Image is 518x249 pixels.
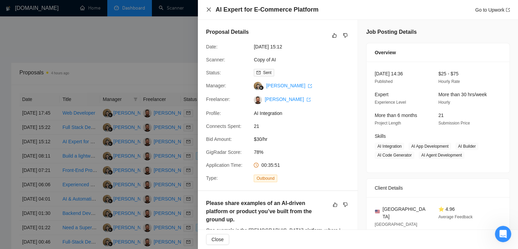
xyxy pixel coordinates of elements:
[419,151,465,159] span: AI Agent Development
[206,97,230,102] span: Freelancer:
[438,215,473,219] span: Average Feedback
[206,226,349,249] div: One example is the '[DEMOGRAPHIC_DATA]' platform, where I developed an AI-driven system from scra...
[331,201,339,209] button: like
[50,3,87,15] h1: Messages
[375,113,417,118] span: More than 6 months
[438,100,450,105] span: Hourly
[261,162,280,168] span: 00:35:51
[254,148,356,156] span: 78%
[40,31,59,38] div: • [DATE]
[254,109,356,117] span: AI Integration
[24,31,39,38] div: Mariia
[438,206,455,212] span: ⭐ 4.96
[206,70,221,75] span: Status:
[40,106,59,114] div: • [DATE]
[206,123,241,129] span: Connects Spent:
[24,56,39,63] div: Mariia
[375,100,406,105] span: Experience Level
[254,57,276,62] a: Copy of AI
[91,186,136,214] button: Help
[375,92,388,97] span: Expert
[438,71,458,76] span: $25 - $75
[206,175,218,181] span: Type:
[375,71,403,76] span: [DATE] 14:36
[475,7,510,13] a: Go to Upworkexport
[206,162,242,168] span: Application Time:
[375,133,386,139] span: Skills
[16,203,30,208] span: Home
[495,226,511,242] iframe: Intercom live chat
[307,98,311,102] span: export
[375,49,396,56] span: Overview
[455,143,478,150] span: AI Builder
[266,83,312,88] a: [PERSON_NAME] export
[254,122,356,130] span: 21
[438,121,470,126] span: Submission Price
[308,84,312,88] span: export
[254,96,262,104] img: c1G6oFvQWOK_rGeOIegVZUbDQsuYj_xB4b-sGzW8-UrWMS8Fcgd0TEwtWxuU7AZ-gB
[438,92,487,97] span: More than 30 hrs/week
[211,236,224,243] span: Close
[333,202,338,207] span: like
[343,202,348,207] span: dislike
[506,8,510,12] span: export
[408,143,451,150] span: AI App Development
[438,79,460,84] span: Hourly Rate
[206,7,211,13] button: Close
[375,222,417,235] span: [GEOGRAPHIC_DATA] 07:03 AM
[330,31,339,40] button: like
[206,57,225,62] span: Scanner:
[343,33,348,38] span: dislike
[375,121,401,126] span: Project Length
[24,106,39,114] div: Mariia
[206,44,217,49] span: Date:
[366,28,417,36] h5: Job Posting Details
[8,49,21,63] img: Profile image for Mariia
[375,179,501,197] div: Client Details
[263,70,271,75] span: Sent
[382,205,427,220] span: [GEOGRAPHIC_DATA]
[265,97,311,102] a: [PERSON_NAME] export
[206,136,232,142] span: Bid Amount:
[216,5,318,14] h4: AI Expert for E-Commerce Platform
[45,186,91,214] button: Messages
[375,143,404,150] span: AI Integration
[206,234,229,245] button: Close
[332,33,337,38] span: like
[206,149,241,155] span: GigRadar Score:
[206,83,226,88] span: Manager:
[206,111,221,116] span: Profile:
[254,135,356,143] span: $30/hr
[254,175,277,182] span: Outbound
[438,113,444,118] span: 21
[206,199,328,224] h5: Please share examples of an AI-driven platform or product you’ve built from the ground up.
[40,81,59,88] div: • [DATE]
[254,163,258,167] span: clock-circle
[55,203,81,208] span: Messages
[31,153,105,167] button: Send us a message
[24,100,356,105] span: Hi, [EMAIL_ADDRESS][DOMAIN_NAME], Welcome to [DOMAIN_NAME]! Why don't you check out our tutorials...
[259,85,264,90] img: gigradar-bm.png
[8,100,21,113] img: Profile image for Mariia
[375,209,380,214] img: 🇺🇸
[40,56,59,63] div: • [DATE]
[206,28,249,36] h5: Proposal Details
[108,203,119,208] span: Help
[341,31,349,40] button: dislike
[256,71,261,75] span: mail
[341,201,349,209] button: dislike
[375,79,393,84] span: Published
[8,74,21,88] img: Profile image for Mariia
[24,81,39,88] div: Mariia
[206,7,211,12] span: close
[254,43,356,50] span: [DATE] 15:12
[375,151,414,159] span: AI Code Generator
[8,24,21,38] img: Profile image for Mariia
[120,3,132,15] div: Close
